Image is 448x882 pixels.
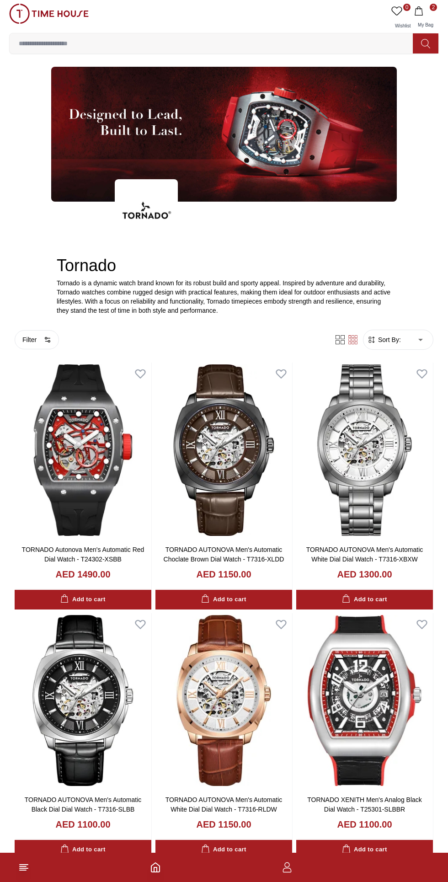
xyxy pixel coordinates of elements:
div: Add to cart [60,594,105,605]
img: ... [9,4,89,24]
h4: AED 1490.00 [55,568,110,581]
span: 0 [403,4,411,11]
div: Add to cart [60,845,105,855]
button: Add to cart [296,590,433,609]
button: Add to cart [155,590,292,609]
img: ... [51,67,397,202]
span: Wishlist [391,23,414,28]
p: Tornado is a dynamic watch brand known for its robust build and sporty appeal. Inspired by advent... [57,278,391,315]
a: TORNADO Autonova Men's Automatic Red Dial Watch - T24302-XSBB [22,546,144,563]
a: TORNADO XENITH Men's Analog Black Dial Watch - T25301-SLBBR [307,796,422,813]
a: TORNADO AUTONOVA Men's Automatic White Dial Dial Watch - T7316-XBXW [306,546,423,563]
div: Add to cart [201,594,246,605]
h4: AED 1100.00 [55,818,110,831]
button: Filter [15,330,59,349]
button: Add to cart [155,840,292,860]
span: Sort By: [376,335,401,344]
img: TORNADO AUTONOVA Men's Automatic White Dial Dial Watch - T7316-RLDW [155,613,292,788]
span: My Bag [414,22,437,27]
span: 2 [430,4,437,11]
a: TORNADO AUTONOVA Men's Automatic Choclate Brown Dial Watch - T7316-XLDD [164,546,284,563]
a: TORNADO AUTONOVA Men's Automatic White Dial Dial Watch - T7316-RLDW [165,796,283,813]
h4: AED 1150.00 [196,818,251,831]
img: TORNADO AUTONOVA Men's Automatic Choclate Brown Dial Watch - T7316-XLDD [155,363,292,537]
button: Add to cart [15,590,151,609]
button: 2My Bag [412,4,439,33]
img: ... [115,179,178,242]
h2: Tornado [57,257,391,275]
a: TORNADO AUTONOVA Men's Automatic Black Dial Dial Watch - T7316-SLBB [25,796,142,813]
div: Add to cart [342,845,387,855]
button: Add to cart [15,840,151,860]
h4: AED 1150.00 [196,568,251,581]
img: TORNADO AUTONOVA Men's Automatic Black Dial Dial Watch - T7316-SLBB [15,613,151,788]
div: Add to cart [201,845,246,855]
div: Add to cart [342,594,387,605]
h4: AED 1100.00 [337,818,392,831]
img: TORNADO XENITH Men's Analog Black Dial Watch - T25301-SLBBR [296,613,433,788]
a: Home [150,862,161,873]
img: TORNADO Autonova Men's Automatic Red Dial Watch - T24302-XSBB [15,363,151,537]
img: TORNADO AUTONOVA Men's Automatic White Dial Dial Watch - T7316-XBXW [296,363,433,537]
h4: AED 1300.00 [337,568,392,581]
button: Add to cart [296,840,433,860]
a: 0Wishlist [389,4,412,33]
button: Sort By: [367,335,401,344]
